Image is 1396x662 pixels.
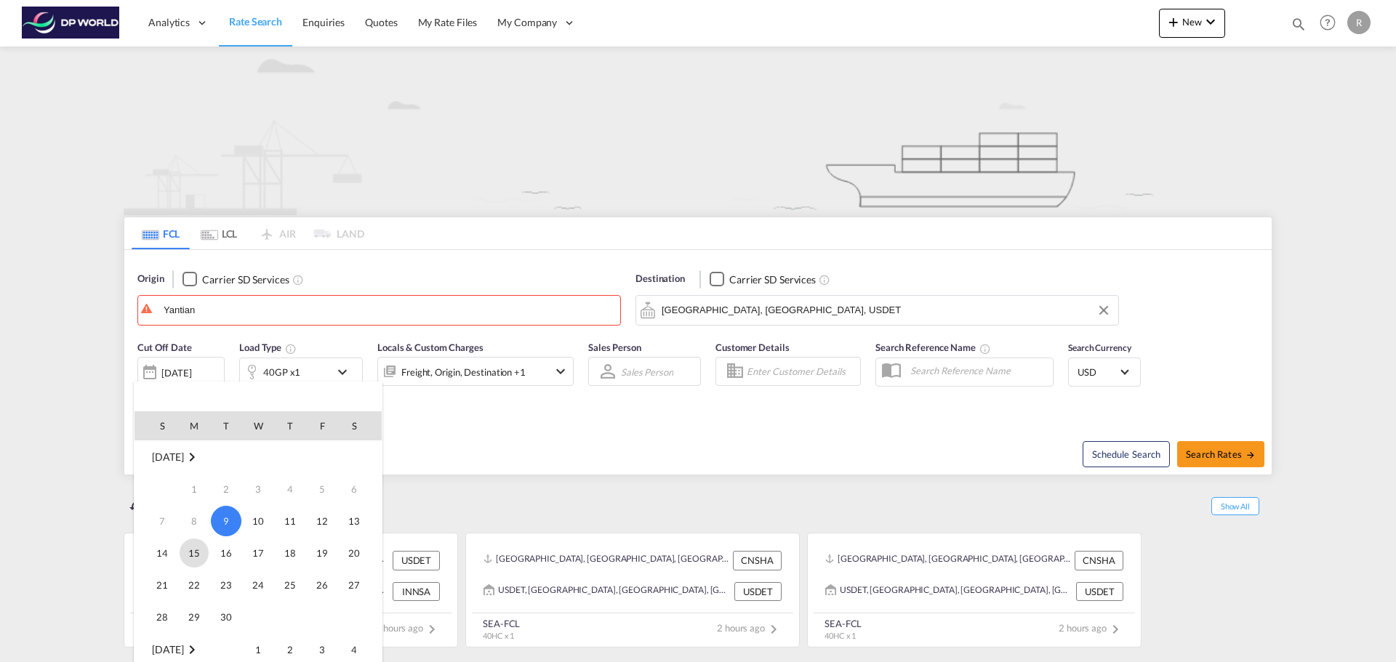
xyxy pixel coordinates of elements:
span: [DATE] [152,643,183,655]
th: F [306,411,338,440]
tr: Week 4 [135,569,382,601]
tr: Week undefined [135,441,382,474]
td: Saturday September 20 2025 [338,537,382,569]
th: T [210,411,242,440]
span: 12 [308,506,337,536]
td: Wednesday September 24 2025 [242,569,274,601]
span: 29 [180,602,209,631]
span: 25 [276,570,305,600]
span: 11 [276,506,305,536]
td: Sunday September 14 2025 [135,537,178,569]
span: 23 [212,570,241,600]
td: Sunday September 28 2025 [135,601,178,634]
td: Thursday September 25 2025 [274,569,306,601]
span: 24 [244,570,273,600]
th: T [274,411,306,440]
td: Wednesday September 3 2025 [242,473,274,505]
td: Friday September 26 2025 [306,569,338,601]
td: Thursday September 11 2025 [274,505,306,537]
span: 10 [244,506,273,536]
td: Tuesday September 2 2025 [210,473,242,505]
span: 30 [212,602,241,631]
td: Friday September 12 2025 [306,505,338,537]
td: Monday September 15 2025 [178,537,210,569]
span: 19 [308,538,337,568]
span: [DATE] [152,451,183,463]
td: Monday September 1 2025 [178,473,210,505]
span: 26 [308,570,337,600]
td: Monday September 29 2025 [178,601,210,634]
td: Monday September 22 2025 [178,569,210,601]
td: Thursday September 4 2025 [274,473,306,505]
td: Thursday September 18 2025 [274,537,306,569]
td: Saturday September 6 2025 [338,473,382,505]
span: 21 [148,570,177,600]
td: Tuesday September 9 2025 [210,505,242,537]
td: Friday September 5 2025 [306,473,338,505]
tr: Week 2 [135,505,382,537]
span: 13 [340,506,369,536]
span: 20 [340,538,369,568]
td: Monday September 8 2025 [178,505,210,537]
td: Tuesday September 23 2025 [210,569,242,601]
th: W [242,411,274,440]
th: M [178,411,210,440]
td: September 2025 [135,441,382,474]
th: S [135,411,178,440]
tr: Week 5 [135,601,382,634]
span: 14 [148,538,177,568]
td: Friday September 19 2025 [306,537,338,569]
span: 15 [180,538,209,568]
th: S [338,411,382,440]
td: Tuesday September 16 2025 [210,537,242,569]
span: 17 [244,538,273,568]
td: Sunday September 21 2025 [135,569,178,601]
td: Wednesday September 10 2025 [242,505,274,537]
tr: Week 1 [135,473,382,505]
span: 18 [276,538,305,568]
td: Wednesday September 17 2025 [242,537,274,569]
td: Sunday September 7 2025 [135,505,178,537]
span: 28 [148,602,177,631]
td: Saturday September 27 2025 [338,569,382,601]
span: 9 [211,506,241,536]
tr: Week 3 [135,537,382,569]
td: Saturday September 13 2025 [338,505,382,537]
span: 27 [340,570,369,600]
span: 16 [212,538,241,568]
td: Tuesday September 30 2025 [210,601,242,634]
span: 22 [180,570,209,600]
